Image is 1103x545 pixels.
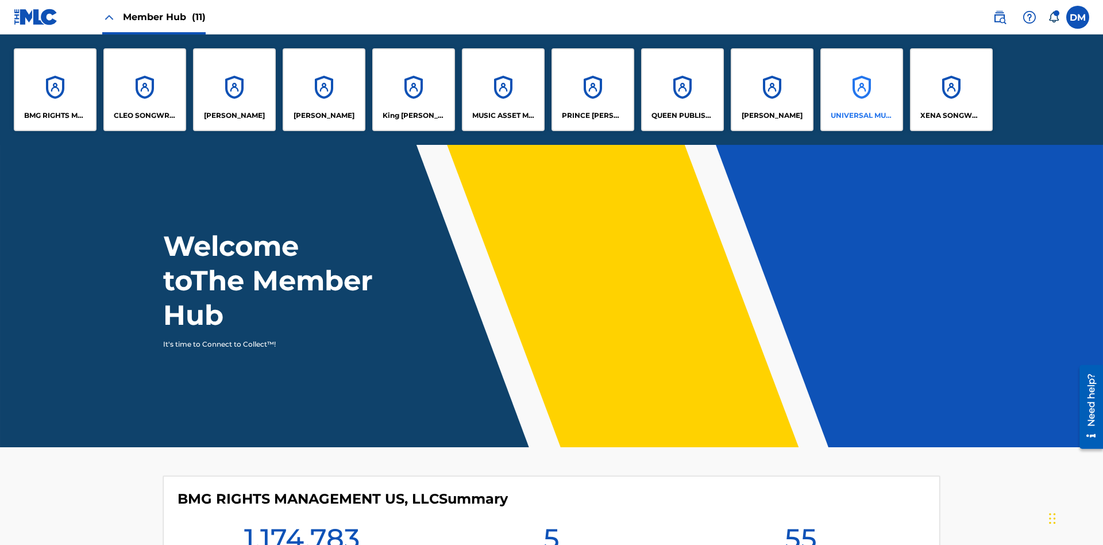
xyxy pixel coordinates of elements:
[988,6,1011,29] a: Public Search
[742,110,803,121] p: RONALD MCTESTERSON
[163,339,362,350] p: It's time to Connect to Collect™!
[383,110,445,121] p: King McTesterson
[731,48,813,131] a: Accounts[PERSON_NAME]
[831,110,893,121] p: UNIVERSAL MUSIC PUB GROUP
[651,110,714,121] p: QUEEN PUBLISHA
[1049,501,1056,536] div: Drag
[14,48,97,131] a: AccountsBMG RIGHTS MANAGEMENT US, LLC
[920,110,983,121] p: XENA SONGWRITER
[193,48,276,131] a: Accounts[PERSON_NAME]
[114,110,176,121] p: CLEO SONGWRITER
[551,48,634,131] a: AccountsPRINCE [PERSON_NAME]
[372,48,455,131] a: AccountsKing [PERSON_NAME]
[462,48,545,131] a: AccountsMUSIC ASSET MANAGEMENT (MAM)
[14,9,58,25] img: MLC Logo
[178,490,508,508] h4: BMG RIGHTS MANAGEMENT US, LLC
[993,10,1006,24] img: search
[910,48,993,131] a: AccountsXENA SONGWRITER
[103,48,186,131] a: AccountsCLEO SONGWRITER
[562,110,624,121] p: PRINCE MCTESTERSON
[1046,490,1103,545] iframe: Chat Widget
[24,110,87,121] p: BMG RIGHTS MANAGEMENT US, LLC
[123,10,206,24] span: Member Hub
[1023,10,1036,24] img: help
[204,110,265,121] p: ELVIS COSTELLO
[1071,360,1103,455] iframe: Resource Center
[1018,6,1041,29] div: Help
[820,48,903,131] a: AccountsUNIVERSAL MUSIC PUB GROUP
[283,48,365,131] a: Accounts[PERSON_NAME]
[163,229,378,332] h1: Welcome to The Member Hub
[472,110,535,121] p: MUSIC ASSET MANAGEMENT (MAM)
[294,110,354,121] p: EYAMA MCSINGER
[641,48,724,131] a: AccountsQUEEN PUBLISHA
[102,10,116,24] img: Close
[192,11,206,22] span: (11)
[1066,6,1089,29] div: User Menu
[1048,11,1059,23] div: Notifications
